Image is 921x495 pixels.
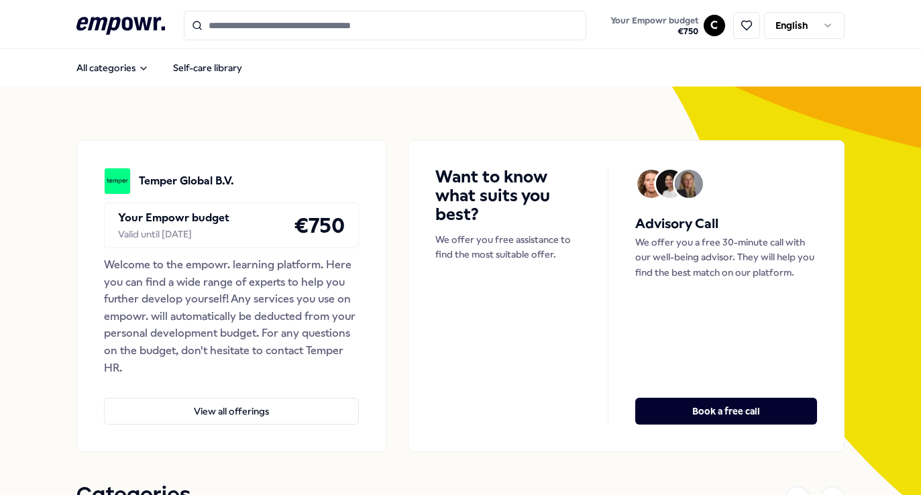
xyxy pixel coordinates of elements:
[294,209,345,242] h4: € 750
[635,398,817,425] button: Book a free call
[635,213,817,235] h5: Advisory Call
[435,168,581,224] h4: Want to know what suits you best?
[610,15,698,26] span: Your Empowr budget
[637,170,665,198] img: Avatar
[104,376,358,425] a: View all offerings
[656,170,684,198] img: Avatar
[184,11,586,40] input: Search for products, categories or subcategories
[104,256,358,376] div: Welcome to the empowr. learning platform. Here you can find a wide range of experts to help you f...
[435,232,581,262] p: We offer you free assistance to find the most suitable offer.
[610,26,698,37] span: € 750
[605,11,704,40] a: Your Empowr budget€750
[118,209,229,227] p: Your Empowr budget
[162,54,253,81] a: Self-care library
[66,54,253,81] nav: Main
[704,15,725,36] button: C
[635,235,817,280] p: We offer you a free 30-minute call with our well-being advisor. They will help you find the best ...
[66,54,160,81] button: All categories
[675,170,703,198] img: Avatar
[104,168,131,195] img: Temper Global B.V.
[118,227,229,241] div: Valid until [DATE]
[608,13,701,40] button: Your Empowr budget€750
[139,172,234,190] p: Temper Global B.V.
[104,398,358,425] button: View all offerings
